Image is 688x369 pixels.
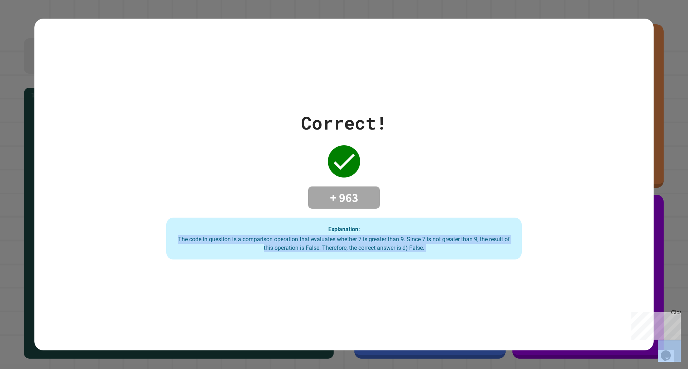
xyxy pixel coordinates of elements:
strong: Explanation: [328,225,360,232]
div: Correct! [301,110,387,136]
iframe: chat widget [658,340,681,362]
iframe: chat widget [629,309,681,340]
div: The code in question is a comparison operation that evaluates whether 7 is greater than 9. Since ... [173,235,515,252]
div: Chat with us now!Close [3,3,49,45]
h4: + 963 [315,190,373,205]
